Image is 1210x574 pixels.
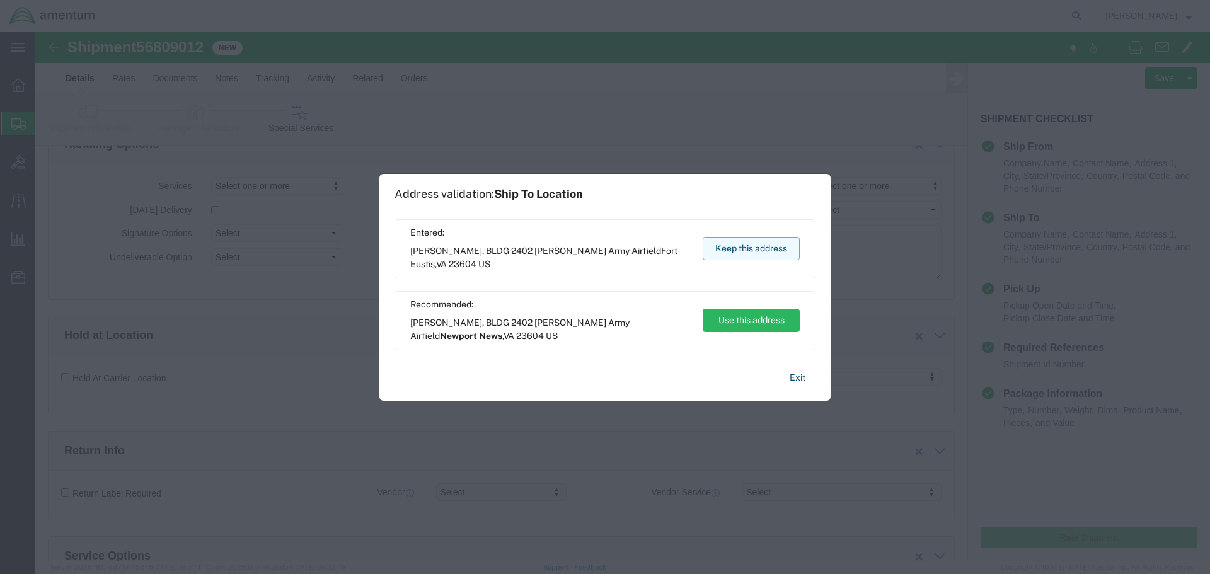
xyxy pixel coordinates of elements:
h1: Address validation: [395,187,583,201]
span: [PERSON_NAME], BLDG 2402 [PERSON_NAME] Army Airfield , [410,244,691,271]
span: Ship To Location [494,187,583,200]
span: 23604 [516,331,544,341]
span: VA [436,259,447,269]
span: [PERSON_NAME], BLDG 2402 [PERSON_NAME] Army Airfield , [410,316,691,343]
span: VA [504,331,514,341]
button: Exit [780,367,815,389]
span: Recommended: [410,298,691,311]
span: Entered: [410,226,691,239]
button: Keep this address [703,237,800,260]
span: US [546,331,558,341]
span: 23604 [449,259,476,269]
span: US [478,259,490,269]
button: Use this address [703,309,800,332]
span: Fort Eustis [410,246,677,269]
span: Newport News [440,331,502,341]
